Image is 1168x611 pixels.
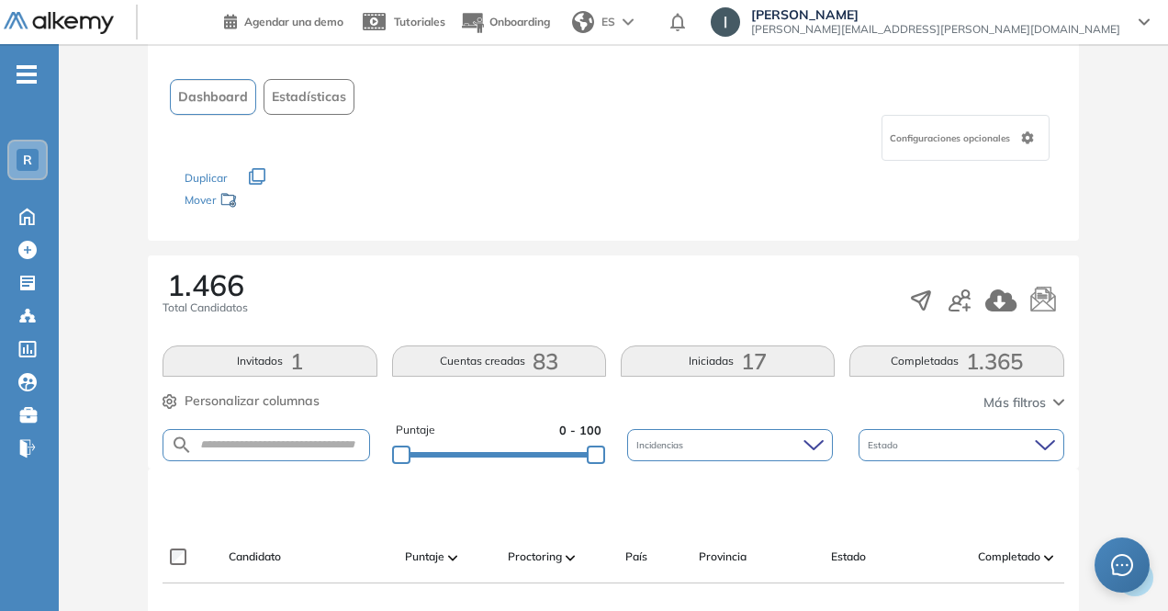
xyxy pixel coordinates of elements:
[601,14,615,30] span: ES
[23,153,32,167] span: R
[167,270,244,300] span: 1.466
[1044,555,1053,560] img: [missing "en.ARROW_ALT" translation]
[868,438,902,452] span: Estado
[831,549,866,565] span: Estado
[185,185,368,219] div: Mover
[185,391,320,411] span: Personalizar columnas
[621,345,835,377] button: Iniciadas17
[163,391,320,411] button: Personalizar columnas
[396,422,435,439] span: Puntaje
[4,12,114,35] img: Logo
[489,15,550,28] span: Onboarding
[1111,554,1133,576] span: message
[859,429,1064,461] div: Estado
[625,549,647,565] span: País
[559,422,601,439] span: 0 - 100
[890,131,1014,145] span: Configuraciones opcionales
[224,9,343,31] a: Agendar una demo
[171,434,193,457] img: SEARCH_ALT
[272,87,346,107] span: Estadísticas
[623,18,634,26] img: arrow
[405,549,444,565] span: Puntaje
[178,87,248,107] span: Dashboard
[392,345,606,377] button: Cuentas creadas83
[264,79,354,115] button: Estadísticas
[636,438,687,452] span: Incidencias
[751,22,1120,37] span: [PERSON_NAME][EMAIL_ADDRESS][PERSON_NAME][DOMAIN_NAME]
[394,15,445,28] span: Tutoriales
[448,555,457,560] img: [missing "en.ARROW_ALT" translation]
[849,345,1063,377] button: Completadas1.365
[244,15,343,28] span: Agendar una demo
[572,11,594,33] img: world
[508,549,562,565] span: Proctoring
[170,79,256,115] button: Dashboard
[978,549,1040,565] span: Completado
[566,555,575,560] img: [missing "en.ARROW_ALT" translation]
[460,3,550,42] button: Onboarding
[699,549,747,565] span: Provincia
[185,171,227,185] span: Duplicar
[229,549,281,565] span: Candidato
[163,300,248,316] span: Total Candidatos
[627,429,833,461] div: Incidencias
[751,7,1120,22] span: [PERSON_NAME]
[163,345,376,377] button: Invitados1
[983,393,1064,413] button: Más filtros
[983,393,1046,413] span: Más filtros
[17,73,37,76] i: -
[882,115,1050,161] div: Configuraciones opcionales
